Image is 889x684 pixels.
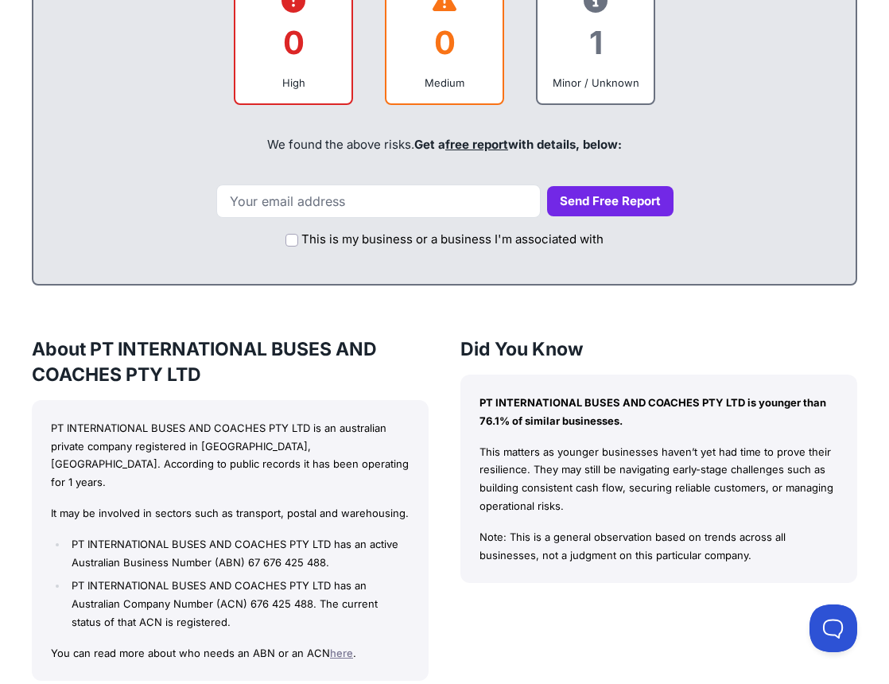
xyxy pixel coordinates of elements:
[399,75,490,91] div: Medium
[330,647,353,659] a: here
[248,75,339,91] div: High
[550,75,641,91] div: Minor / Unknown
[301,231,604,249] label: This is my business or a business I'm associated with
[479,394,838,430] p: PT INTERNATIONAL BUSES AND COACHES PTY LTD is younger than 76.1% of similar businesses.
[460,336,857,362] h3: Did You Know
[547,186,674,217] button: Send Free Report
[49,118,840,172] div: We found the above risks.
[51,504,410,523] p: It may be involved in sectors such as transport, postal and warehousing.
[216,185,541,218] input: Your email address
[68,577,410,631] li: PT INTERNATIONAL BUSES AND COACHES PTY LTD has an Australian Company Number (ACN) 676 425 488. Th...
[399,10,490,75] div: 0
[809,604,857,652] iframe: Toggle Customer Support
[550,10,641,75] div: 1
[479,528,838,565] p: Note: This is a general observation based on trends across all businesses, not a judgment on this...
[248,10,339,75] div: 0
[68,535,410,572] li: PT INTERNATIONAL BUSES AND COACHES PTY LTD has an active Australian Business Number (ABN) 67 676 ...
[32,336,429,387] h3: About PT INTERNATIONAL BUSES AND COACHES PTY LTD
[479,443,838,515] p: This matters as younger businesses haven’t yet had time to prove their resilience. They may still...
[51,419,410,492] p: PT INTERNATIONAL BUSES AND COACHES PTY LTD is an australian private company registered in [GEOGRA...
[414,137,622,152] span: Get a with details, below:
[445,137,508,152] a: free report
[51,644,410,663] p: You can read more about who needs an ABN or an ACN .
